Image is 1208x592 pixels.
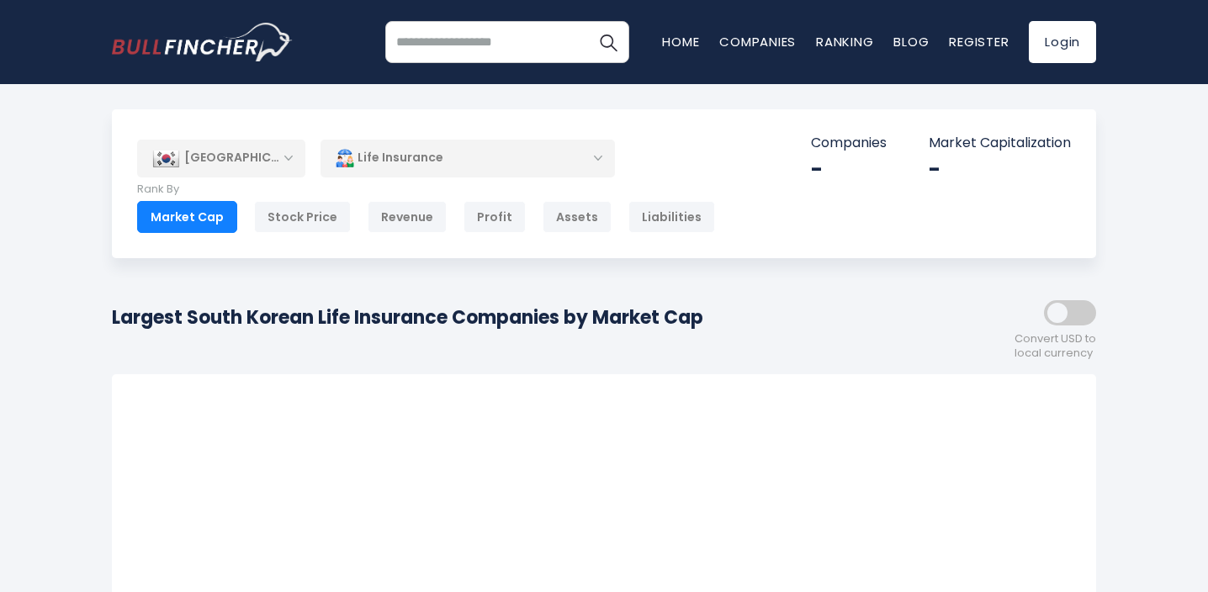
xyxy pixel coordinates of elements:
[929,156,1071,182] div: -
[254,201,351,233] div: Stock Price
[112,23,293,61] a: Go to homepage
[1029,21,1096,63] a: Login
[662,33,699,50] a: Home
[137,140,305,177] div: [GEOGRAPHIC_DATA]
[628,201,715,233] div: Liabilities
[893,33,929,50] a: Blog
[719,33,796,50] a: Companies
[811,156,887,182] div: -
[368,201,447,233] div: Revenue
[929,135,1071,152] p: Market Capitalization
[137,201,237,233] div: Market Cap
[816,33,873,50] a: Ranking
[321,139,615,177] div: Life Insurance
[811,135,887,152] p: Companies
[1015,332,1096,361] span: Convert USD to local currency
[543,201,612,233] div: Assets
[464,201,526,233] div: Profit
[137,182,715,197] p: Rank By
[587,21,629,63] button: Search
[949,33,1009,50] a: Register
[112,304,703,331] h1: Largest South Korean Life Insurance Companies by Market Cap
[112,23,293,61] img: bullfincher logo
